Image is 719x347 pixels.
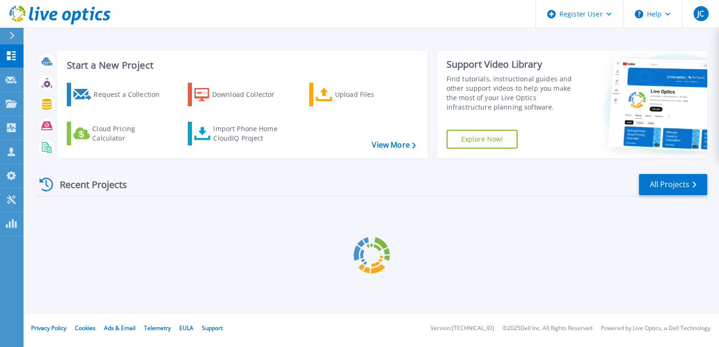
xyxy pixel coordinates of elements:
[188,83,293,106] a: Download Collector
[94,85,169,104] div: Request a Collection
[36,173,140,196] div: Recent Projects
[431,325,494,331] li: Version: [TECHNICAL_ID]
[104,324,136,332] a: Ads & Email
[202,324,223,332] a: Support
[31,324,66,332] a: Privacy Policy
[697,10,704,17] span: JC
[335,85,410,104] div: Upload Files
[179,324,193,332] a: EULA
[372,141,415,150] a: View More
[447,58,582,71] div: Support Video Library
[67,60,415,71] h3: Start a New Project
[213,124,287,143] div: Import Phone Home CloudIQ Project
[503,325,592,331] li: © 2025 Dell Inc. All Rights Reserved
[212,85,288,104] div: Download Collector
[447,74,582,112] div: Find tutorials, instructional guides and other support videos to help you make the most of your L...
[447,130,518,149] a: Explore Now!
[144,324,171,332] a: Telemetry
[67,122,172,145] a: Cloud Pricing Calculator
[639,174,707,195] a: All Projects
[601,325,711,331] li: Powered by Live Optics, a Dell Technology
[67,83,172,106] a: Request a Collection
[309,83,414,106] a: Upload Files
[92,124,168,143] div: Cloud Pricing Calculator
[75,324,96,332] a: Cookies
